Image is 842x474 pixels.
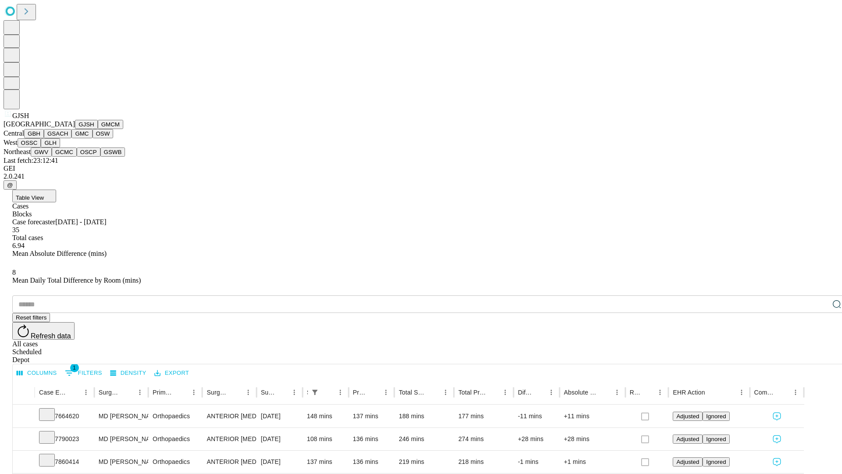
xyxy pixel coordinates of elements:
[121,386,134,399] button: Sort
[307,428,344,450] div: 108 mins
[24,129,44,138] button: GBH
[99,451,144,473] div: MD [PERSON_NAME] [PERSON_NAME] Md
[4,165,838,172] div: GEI
[75,120,98,129] button: GJSH
[309,386,321,399] div: 1 active filter
[754,389,776,396] div: Comments
[599,386,611,399] button: Sort
[12,276,141,284] span: Mean Daily Total Difference by Room (mins)
[261,451,298,473] div: [DATE]
[777,386,789,399] button: Sort
[735,386,748,399] button: Menu
[14,366,59,380] button: Select columns
[458,428,509,450] div: 274 mins
[31,332,71,340] span: Refresh data
[564,389,598,396] div: Absolute Difference
[31,147,52,157] button: GWV
[706,386,718,399] button: Sort
[545,386,557,399] button: Menu
[68,386,80,399] button: Sort
[789,386,802,399] button: Menu
[39,428,90,450] div: 7790023
[307,405,344,427] div: 148 mins
[12,112,29,119] span: GJSH
[207,389,228,396] div: Surgery Name
[458,451,509,473] div: 218 mins
[307,451,344,473] div: 137 mins
[230,386,242,399] button: Sort
[41,138,60,147] button: GLH
[676,413,699,420] span: Adjusted
[99,389,121,396] div: Surgeon Name
[458,389,486,396] div: Total Predicted Duration
[353,451,390,473] div: 136 mins
[16,314,46,321] span: Reset filters
[12,226,19,233] span: 35
[12,250,107,257] span: Mean Absolute Difference (mins)
[153,405,198,427] div: Orthopaedics
[706,413,726,420] span: Ignored
[12,313,50,322] button: Reset filters
[12,234,43,241] span: Total cases
[261,405,298,427] div: [DATE]
[703,412,729,421] button: Ignored
[439,386,452,399] button: Menu
[353,428,390,450] div: 136 mins
[380,386,392,399] button: Menu
[93,129,114,138] button: OSW
[564,405,621,427] div: +11 mins
[12,218,55,226] span: Case forecaster
[7,182,13,188] span: @
[207,405,252,427] div: ANTERIOR [MEDICAL_DATA] TOTAL HIP
[334,386,346,399] button: Menu
[17,432,30,447] button: Expand
[4,129,24,137] span: Central
[288,386,300,399] button: Menu
[611,386,623,399] button: Menu
[71,129,92,138] button: GMC
[52,147,77,157] button: GCMC
[676,436,699,442] span: Adjusted
[242,386,254,399] button: Menu
[630,389,641,396] div: Resolved in EHR
[353,405,390,427] div: 137 mins
[703,434,729,444] button: Ignored
[676,459,699,465] span: Adjusted
[673,457,703,467] button: Adjusted
[153,428,198,450] div: Orthopaedics
[518,451,555,473] div: -1 mins
[564,428,621,450] div: +28 mins
[399,428,450,450] div: 246 mins
[518,428,555,450] div: +28 mins
[44,129,71,138] button: GSACH
[70,363,79,372] span: 1
[207,428,252,450] div: ANTERIOR [MEDICAL_DATA] TOTAL HIP
[309,386,321,399] button: Show filters
[55,218,106,226] span: [DATE] - [DATE]
[427,386,439,399] button: Sort
[399,389,426,396] div: Total Scheduled Duration
[153,389,175,396] div: Primary Service
[261,428,298,450] div: [DATE]
[80,386,92,399] button: Menu
[518,405,555,427] div: -11 mins
[564,451,621,473] div: +1 mins
[12,269,16,276] span: 8
[703,457,729,467] button: Ignored
[399,405,450,427] div: 188 mins
[4,120,75,128] span: [GEOGRAPHIC_DATA]
[12,190,56,202] button: Table View
[487,386,499,399] button: Sort
[276,386,288,399] button: Sort
[63,366,104,380] button: Show filters
[706,436,726,442] span: Ignored
[322,386,334,399] button: Sort
[207,451,252,473] div: ANTERIOR [MEDICAL_DATA] TOTAL HIP
[673,389,705,396] div: EHR Action
[399,451,450,473] div: 219 mins
[4,148,31,155] span: Northeast
[108,366,149,380] button: Density
[99,405,144,427] div: MD [PERSON_NAME] [PERSON_NAME] Md
[152,366,191,380] button: Export
[673,412,703,421] button: Adjusted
